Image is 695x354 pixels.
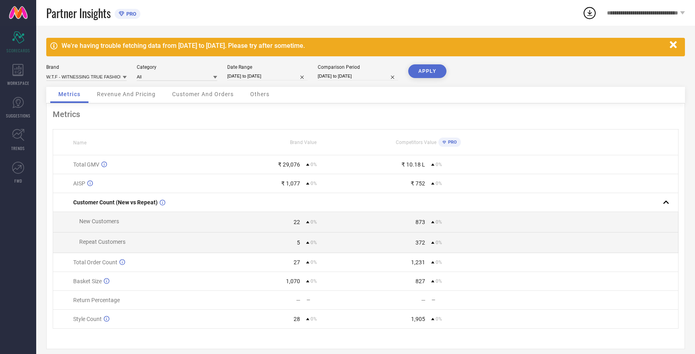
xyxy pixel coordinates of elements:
span: Repeat Customers [79,239,125,245]
span: Return Percentage [73,297,120,303]
span: FWD [14,178,22,184]
span: Customer Count (New vs Repeat) [73,199,158,206]
div: 22 [294,219,300,225]
input: Select comparison period [318,72,398,80]
span: 0% [310,181,317,186]
div: — [432,297,490,303]
span: 0% [436,240,442,245]
span: Total GMV [73,161,99,168]
span: 0% [436,259,442,265]
span: 0% [436,162,442,167]
div: 1,070 [286,278,300,284]
span: SCORECARDS [6,47,30,54]
button: APPLY [408,64,446,78]
div: We're having trouble fetching data from [DATE] to [DATE]. Please try after sometime. [62,42,666,49]
div: 1,905 [411,316,425,322]
span: 0% [436,316,442,322]
span: Competitors Value [396,140,436,145]
span: AISP [73,180,85,187]
span: Customer And Orders [172,91,234,97]
span: WORKSPACE [7,80,29,86]
div: Category [137,64,217,70]
span: Partner Insights [46,5,111,21]
div: — [296,297,300,303]
span: Others [250,91,269,97]
div: Comparison Period [318,64,398,70]
span: Style Count [73,316,102,322]
div: — [306,297,365,303]
div: Metrics [53,109,679,119]
input: Select date range [227,72,308,80]
div: ₹ 10.18 L [401,161,425,168]
span: Name [73,140,86,146]
div: — [421,297,426,303]
span: 0% [310,259,317,265]
span: PRO [124,11,136,17]
span: New Customers [79,218,119,224]
span: 0% [310,316,317,322]
span: 0% [436,181,442,186]
div: 28 [294,316,300,322]
div: Open download list [582,6,597,20]
span: 0% [310,240,317,245]
div: 873 [415,219,425,225]
span: 0% [310,278,317,284]
span: Total Order Count [73,259,117,265]
div: 1,231 [411,259,425,265]
span: Basket Size [73,278,102,284]
span: Brand Value [290,140,317,145]
span: 0% [310,162,317,167]
span: 0% [436,219,442,225]
span: TRENDS [11,145,25,151]
span: 0% [310,219,317,225]
div: 5 [297,239,300,246]
span: PRO [446,140,457,145]
span: Metrics [58,91,80,97]
span: Revenue And Pricing [97,91,156,97]
div: 827 [415,278,425,284]
div: Brand [46,64,127,70]
div: 372 [415,239,425,246]
div: ₹ 1,077 [281,180,300,187]
div: ₹ 29,076 [278,161,300,168]
div: ₹ 752 [411,180,425,187]
span: 0% [436,278,442,284]
div: 27 [294,259,300,265]
div: Date Range [227,64,308,70]
span: SUGGESTIONS [6,113,31,119]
